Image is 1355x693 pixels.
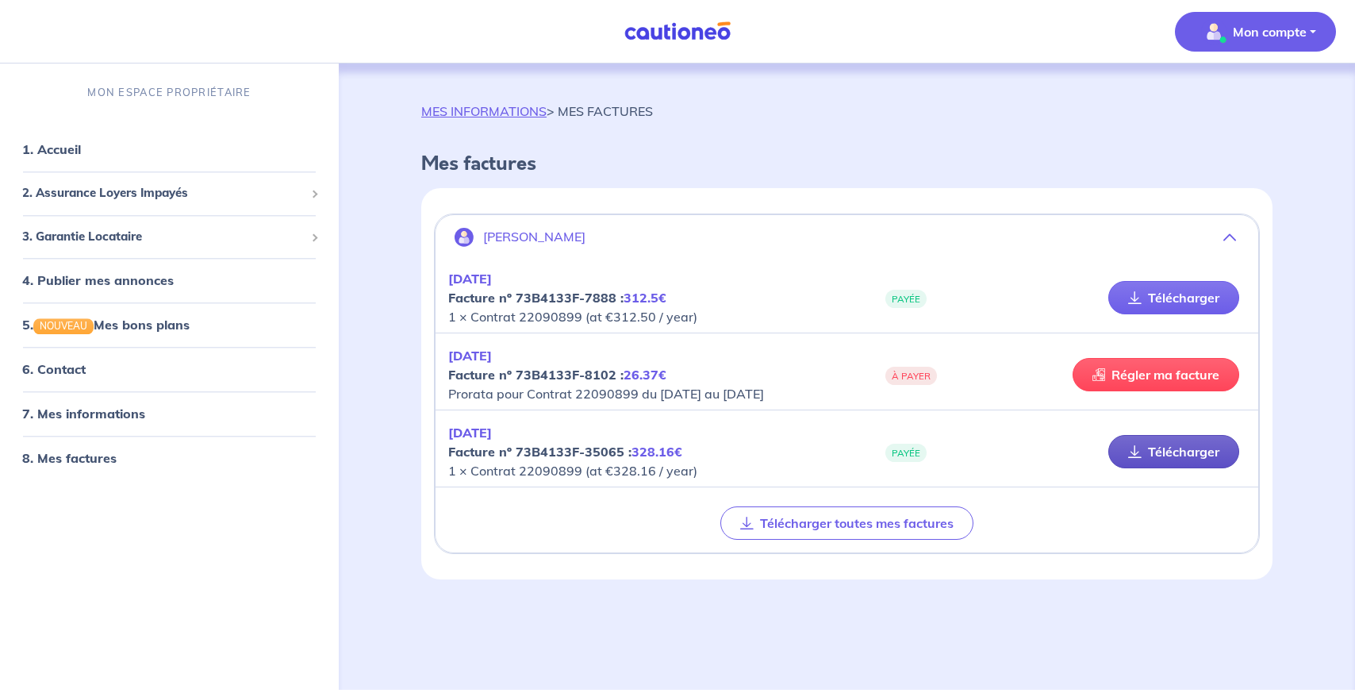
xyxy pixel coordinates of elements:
img: illu_account_valid_menu.svg [1201,19,1226,44]
p: 1 × Contrat 22090899 (at €328.16 / year) [448,423,847,480]
a: 4. Publier mes annonces [22,273,174,289]
span: PAYÉE [885,290,927,308]
div: 5.NOUVEAUMes bons plans [6,310,332,341]
a: Télécharger [1108,281,1239,314]
strong: Facture nº 73B4133F-8102 : [448,367,666,383]
em: 328.16€ [631,444,682,460]
p: Prorata pour Contrat 22090899 du [DATE] au [DATE] [448,346,847,403]
button: Télécharger toutes mes factures [720,506,973,540]
p: 1 × Contrat 22090899 (at €312.50 / year) [448,269,847,326]
div: 6. Contact [6,354,332,386]
a: Télécharger [1108,435,1239,468]
span: À PAYER [885,367,937,385]
div: 4. Publier mes annonces [6,265,332,297]
a: 8. Mes factures [22,451,117,467]
span: 3. Garantie Locataire [22,228,305,246]
p: > MES FACTURES [421,102,653,121]
a: 5.NOUVEAUMes bons plans [22,318,190,333]
a: MES INFORMATIONS [421,103,547,119]
p: [PERSON_NAME] [483,229,585,244]
h4: Mes factures [421,152,1272,175]
div: 1. Accueil [6,134,332,166]
a: 6. Contact [22,362,86,378]
div: 3. Garantie Locataire [6,221,332,252]
img: Cautioneo [618,21,737,41]
span: 2. Assurance Loyers Impayés [22,185,305,203]
em: 312.5€ [624,290,666,306]
em: [DATE] [448,271,492,287]
a: Régler ma facture [1073,358,1239,391]
p: Mon compte [1233,22,1307,41]
em: [DATE] [448,425,492,441]
button: [PERSON_NAME] [436,218,1258,256]
em: 26.37€ [624,367,666,383]
span: PAYÉE [885,444,927,462]
button: illu_account_valid_menu.svgMon compte [1175,12,1336,52]
a: 1. Accueil [22,142,81,158]
div: 7. Mes informations [6,398,332,430]
a: 7. Mes informations [22,406,145,422]
p: MON ESPACE PROPRIÉTAIRE [87,85,251,100]
strong: Facture nº 73B4133F-7888 : [448,290,666,306]
em: [DATE] [448,348,492,364]
div: 8. Mes factures [6,443,332,475]
div: 2. Assurance Loyers Impayés [6,179,332,210]
img: illu_account.svg [455,228,474,247]
strong: Facture nº 73B4133F-35065 : [448,444,682,460]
